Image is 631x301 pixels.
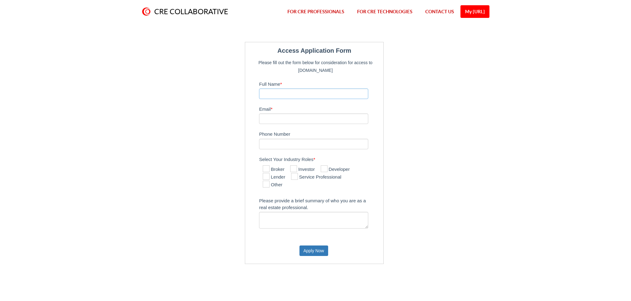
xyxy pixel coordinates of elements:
[290,166,315,173] label: Investor
[291,174,341,181] label: Service Professional
[259,79,380,89] label: Full Name
[256,59,375,74] p: Please fill out the form below for consideration for access to [DOMAIN_NAME]
[263,174,285,181] label: Lender
[263,181,283,189] label: Other
[460,5,489,18] a: My [URL]
[259,104,380,113] label: Email
[299,245,328,256] button: Apply Now
[248,45,380,56] legend: Access Application Form
[259,129,380,138] label: Phone Number
[259,195,380,212] label: Please provide a brief summary of who you are as a real estate professional.
[259,154,380,164] label: Select Your Industry Roles
[321,166,350,173] label: Developer
[263,166,284,173] label: Broker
